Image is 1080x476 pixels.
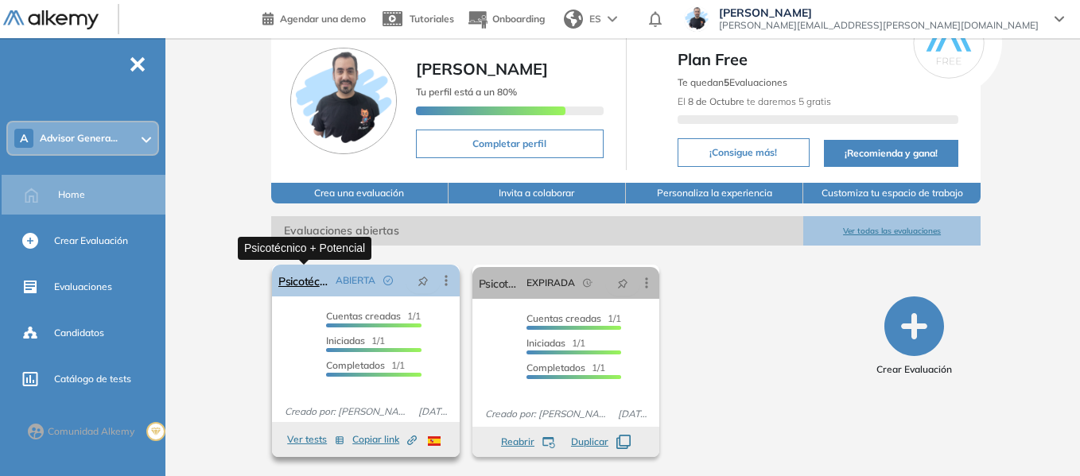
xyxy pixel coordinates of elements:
[526,312,621,324] span: 1/1
[1000,400,1080,476] div: Widget de chat
[626,183,803,203] button: Personaliza la experiencia
[326,335,385,346] span: 1/1
[416,130,604,158] button: Completar perfil
[326,335,365,346] span: Iniciadas
[383,276,393,285] span: check-circle
[678,48,959,72] span: Plan Free
[416,86,517,98] span: Tu perfil está a un 80%
[54,280,112,294] span: Evaluaciones
[336,273,375,288] span: ABIERTA
[271,183,449,203] button: Crea una evaluación
[803,216,981,246] button: Ver todas las evaluaciones
[54,326,104,340] span: Candidatos
[526,362,605,373] span: 1/1
[290,48,397,154] img: Foto de perfil
[410,13,454,25] span: Tutoriales
[719,6,1039,19] span: [PERSON_NAME]
[526,337,565,349] span: Iniciadas
[526,276,575,290] span: EXPIRADA
[876,296,952,377] button: Crear Evaluación
[678,76,787,88] span: Te quedan Evaluaciones
[719,19,1039,32] span: [PERSON_NAME][EMAIL_ADDRESS][PERSON_NAME][DOMAIN_NAME]
[479,407,612,421] span: Creado por: [PERSON_NAME]
[467,2,545,37] button: Onboarding
[326,310,401,322] span: Cuentas creadas
[416,59,548,79] span: [PERSON_NAME]
[278,265,329,296] a: Psicotécnico + Potencial
[418,274,429,287] span: pushpin
[238,237,371,260] div: Psicotécnico + Potencial
[412,404,453,419] span: [DATE]
[278,404,412,419] span: Creado por: [PERSON_NAME]
[589,12,601,26] span: ES
[20,132,28,145] span: A
[40,132,118,145] span: Advisor Genera...
[352,430,417,449] button: Copiar link
[612,407,653,421] span: [DATE]
[287,430,344,449] button: Ver tests
[54,372,131,386] span: Catálogo de tests
[449,183,626,203] button: Invita a colaborar
[617,277,628,289] span: pushpin
[876,362,952,377] span: Crear Evaluación
[501,435,555,449] button: Reabrir
[54,234,128,248] span: Crear Evaluación
[678,95,831,107] span: El te daremos 5 gratis
[406,268,441,293] button: pushpin
[262,8,366,27] a: Agendar una demo
[571,435,631,449] button: Duplicar
[526,337,585,349] span: 1/1
[688,95,744,107] b: 8 de Octubre
[605,270,640,296] button: pushpin
[571,435,608,449] span: Duplicar
[564,10,583,29] img: world
[678,138,810,167] button: ¡Consigue más!
[583,278,592,288] span: field-time
[58,188,85,202] span: Home
[3,10,99,30] img: Logo
[280,13,366,25] span: Agendar una demo
[492,13,545,25] span: Onboarding
[608,16,617,22] img: arrow
[326,359,405,371] span: 1/1
[526,312,601,324] span: Cuentas creadas
[1000,400,1080,476] iframe: Chat Widget
[326,310,421,322] span: 1/1
[724,76,729,88] b: 5
[803,183,981,203] button: Customiza tu espacio de trabajo
[479,267,521,299] a: Psicotécnico
[271,216,803,246] span: Evaluaciones abiertas
[428,436,441,446] img: ESP
[526,362,585,373] span: Completados
[352,432,417,447] span: Copiar link
[501,435,534,449] span: Reabrir
[824,140,959,167] button: ¡Recomienda y gana!
[326,359,385,371] span: Completados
